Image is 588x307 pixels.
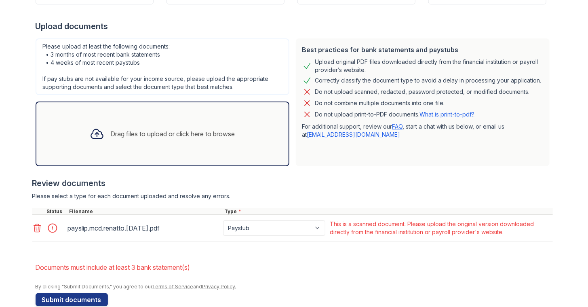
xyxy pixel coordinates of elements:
button: Submit documents [36,293,108,306]
div: Please select a type for each document uploaded and resolve any errors. [32,192,553,200]
div: Do not upload scanned, redacted, password protected, or modified documents. [315,87,530,97]
div: Type [223,208,553,215]
div: Correctly classify the document type to avoid a delay in processing your application. [315,76,542,85]
div: By clicking "Submit Documents," you agree to our and [36,284,553,290]
div: Filename [68,208,223,215]
a: [EMAIL_ADDRESS][DOMAIN_NAME] [307,131,400,138]
div: Upload documents [36,21,553,32]
p: Do not upload print-to-PDF documents. [315,110,475,119]
div: Upload original PDF files downloaded directly from the financial institution or payroll provider’... [315,58,543,74]
div: Do not combine multiple documents into one file. [315,98,445,108]
div: Drag files to upload or click here to browse [111,129,235,139]
a: Terms of Service [152,284,194,290]
div: payslip.mcd.renatto.[DATE].pdf [68,222,220,235]
p: For additional support, review our , start a chat with us below, or email us at [302,123,543,139]
li: Documents must include at least 3 bank statement(s) [36,259,553,275]
div: Status [45,208,68,215]
a: Privacy Policy. [202,284,236,290]
a: What is print-to-pdf? [420,111,475,118]
div: Review documents [32,178,553,189]
div: Best practices for bank statements and paystubs [302,45,543,55]
div: Please upload at least the following documents: • 3 months of most recent bank statements • 4 wee... [36,38,289,95]
a: FAQ [392,123,403,130]
div: This is a scanned document. Please upload the original version downloaded directly from the finan... [330,220,551,236]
